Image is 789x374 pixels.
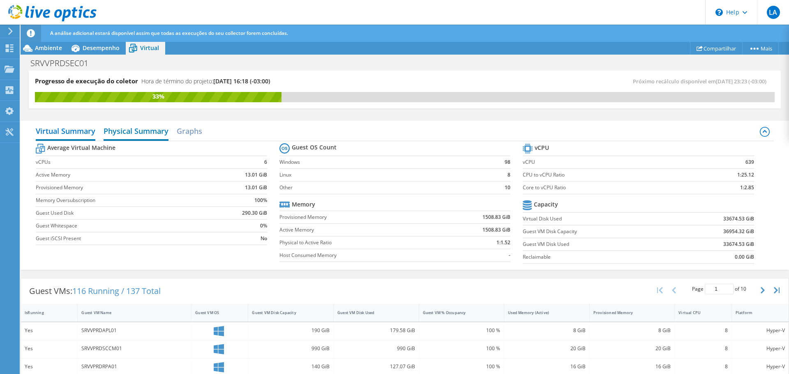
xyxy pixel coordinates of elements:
div: 20 GiB [508,344,586,353]
b: 36954.32 GiB [723,227,754,236]
div: Guest VMs: [21,278,169,304]
span: [DATE] 16:18 (-03:00) [213,77,270,85]
label: Physical to Active Ratio [279,239,438,247]
a: Mais [742,42,779,55]
b: 13.01 GiB [245,184,267,192]
b: - [509,251,510,259]
b: 1508.83 GiB [482,226,510,234]
div: 127.07 GiB [337,362,415,371]
label: Other [279,184,489,192]
div: 100 % [423,344,501,353]
span: 116 Running / 137 Total [72,285,161,296]
b: 639 [745,158,754,166]
label: Guest Whitespace [36,222,212,230]
h2: Virtual Summary [36,123,95,141]
b: 290.30 GiB [242,209,267,217]
b: 100% [254,196,267,204]
div: Yes [25,344,74,353]
label: Guest Used Disk [36,209,212,217]
label: CPU to vCPU Ratio [523,171,693,179]
div: SRVVPRDRPA01 [81,362,187,371]
div: Guest VM % Occupancy [423,310,491,315]
b: Guest OS Count [292,143,337,151]
b: 1:25.12 [737,171,754,179]
label: vCPUs [36,158,212,166]
span: Virtual [140,44,159,52]
div: Guest VM Disk Used [337,310,405,315]
div: 990 GiB [252,344,330,353]
label: Linux [279,171,489,179]
span: [DATE] 23:23 (-03:00) [716,78,766,85]
div: Hyper-V [736,344,785,353]
h2: Physical Summary [104,123,168,141]
label: Active Memory [279,226,438,234]
label: Guest VM Disk Capacity [523,227,674,236]
div: Guest VM Name [81,310,178,315]
input: jump to page [705,284,734,294]
div: Yes [25,326,74,335]
b: 0.00 GiB [735,253,754,261]
b: vCPU [535,144,549,152]
div: 990 GiB [337,344,415,353]
h4: Hora de término do projeto: [141,77,270,86]
div: 179.58 GiB [337,326,415,335]
b: 33674.53 GiB [723,240,754,248]
b: 1:1.52 [496,239,510,247]
div: 8 GiB [593,326,671,335]
h2: Graphs [177,123,202,139]
b: No [261,234,267,243]
div: Yes [25,362,74,371]
div: 8 [678,344,727,353]
div: 8 [678,362,727,371]
div: 16 GiB [593,362,671,371]
label: Windows [279,158,489,166]
span: Desempenho [83,44,120,52]
span: Próximo recálculo disponível em [633,78,771,85]
h1: SRVVPRDSEC01 [27,59,101,68]
div: 190 GiB [252,326,330,335]
div: Guest VM OS [195,310,234,315]
label: Virtual Disk Used [523,215,674,223]
label: vCPU [523,158,693,166]
div: Virtual CPU [678,310,717,315]
b: 33674.53 GiB [723,215,754,223]
div: Provisioned Memory [593,310,661,315]
b: 1508.83 GiB [482,213,510,221]
label: Guest iSCSI Present [36,234,212,243]
label: Active Memory [36,171,212,179]
svg: \n [715,9,723,16]
label: Reclaimable [523,253,674,261]
div: SRVVPRDAPL01 [81,326,187,335]
div: IsRunning [25,310,64,315]
div: 16 GiB [508,362,586,371]
div: 8 [678,326,727,335]
label: Core to vCPU Ratio [523,184,693,192]
label: Provisioned Memory [279,213,438,221]
label: Guest VM Disk Used [523,240,674,248]
div: 100 % [423,326,501,335]
div: Used Memory (Active) [508,310,576,315]
div: Hyper-V [736,362,785,371]
div: 20 GiB [593,344,671,353]
div: SRVVPRDSCCM01 [81,344,187,353]
b: 13.01 GiB [245,171,267,179]
b: Memory [292,200,315,209]
label: Memory Oversubscription [36,196,212,204]
b: 0% [260,222,267,230]
label: Host Consumed Memory [279,251,438,259]
a: Compartilhar [690,42,743,55]
b: Capacity [534,200,558,209]
div: Hyper-V [736,326,785,335]
span: Page of [692,284,746,294]
b: 1:2.85 [740,184,754,192]
div: 100 % [423,362,501,371]
span: A análise adicional estará disponível assim que todas as execuções do seu collector forem concluí... [50,30,288,37]
div: 8 GiB [508,326,586,335]
span: 10 [741,285,746,292]
div: 33% [35,92,281,101]
label: Provisioned Memory [36,184,212,192]
b: 98 [505,158,510,166]
span: Ambiente [35,44,62,52]
b: 6 [264,158,267,166]
div: Guest VM Disk Capacity [252,310,320,315]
